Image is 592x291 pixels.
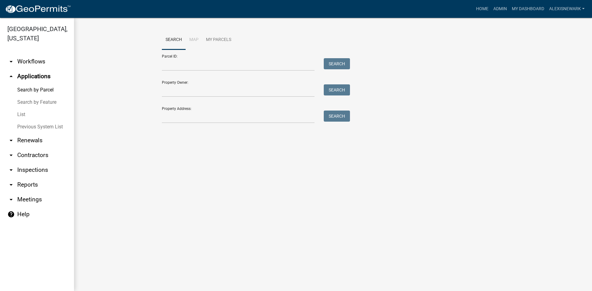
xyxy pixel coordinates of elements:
[324,111,350,122] button: Search
[324,84,350,95] button: Search
[509,3,547,15] a: My Dashboard
[547,3,587,15] a: alexisnewark
[7,211,15,218] i: help
[474,3,491,15] a: Home
[324,58,350,69] button: Search
[7,166,15,174] i: arrow_drop_down
[7,73,15,80] i: arrow_drop_up
[7,58,15,65] i: arrow_drop_down
[7,137,15,144] i: arrow_drop_down
[202,30,235,50] a: My Parcels
[7,152,15,159] i: arrow_drop_down
[491,3,509,15] a: Admin
[7,181,15,188] i: arrow_drop_down
[162,30,186,50] a: Search
[7,196,15,203] i: arrow_drop_down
